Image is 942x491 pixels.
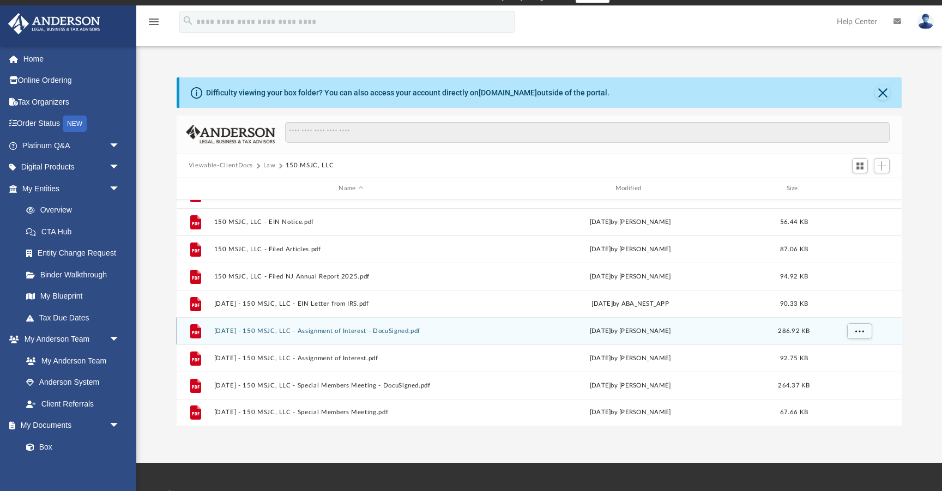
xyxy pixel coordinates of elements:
[772,184,816,193] div: Size
[177,200,902,426] div: grid
[15,436,125,458] a: Box
[109,415,131,437] span: arrow_drop_down
[8,415,131,437] a: My Documentsarrow_drop_down
[8,113,136,135] a: Order StatusNEW
[182,184,209,193] div: id
[493,408,767,417] div: [DATE] by [PERSON_NAME]
[182,15,194,27] i: search
[15,372,131,393] a: Anderson System
[852,158,868,173] button: Switch to Grid View
[780,300,808,306] span: 90.33 KB
[917,14,934,29] img: User Pic
[109,329,131,351] span: arrow_drop_down
[493,353,767,363] div: [DATE] by [PERSON_NAME]
[63,116,87,132] div: NEW
[493,184,768,193] div: Modified
[778,382,810,388] span: 264.37 KB
[5,13,104,34] img: Anderson Advisors Platinum Portal
[15,350,125,372] a: My Anderson Team
[875,85,890,100] button: Close
[15,307,136,329] a: Tax Due Dates
[493,244,767,254] div: [DATE] by [PERSON_NAME]
[780,409,808,415] span: 67.66 KB
[147,21,160,28] a: menu
[8,48,136,70] a: Home
[15,393,131,415] a: Client Referrals
[15,221,136,243] a: CTA Hub
[263,161,276,171] button: Law
[15,199,136,221] a: Overview
[479,88,537,97] a: [DOMAIN_NAME]
[189,161,253,171] button: Viewable-ClientDocs
[147,15,160,28] i: menu
[109,156,131,179] span: arrow_drop_down
[8,70,136,92] a: Online Ordering
[109,135,131,157] span: arrow_drop_down
[493,299,767,308] div: [DATE] by ABA_NEST_APP
[15,286,131,307] a: My Blueprint
[214,409,488,416] button: [DATE] - 150 MSJC, LLC - Special Members Meeting.pdf
[8,329,131,350] a: My Anderson Teamarrow_drop_down
[214,300,488,307] button: [DATE] - 150 MSJC, LLC - EIN Letter from IRS.pdf
[8,156,136,178] a: Digital Productsarrow_drop_down
[8,135,136,156] a: Platinum Q&Aarrow_drop_down
[847,323,872,339] button: More options
[286,161,334,171] button: 150 MSJC, LLC
[214,382,488,389] button: [DATE] - 150 MSJC, LLC - Special Members Meeting - DocuSigned.pdf
[214,273,488,280] button: 150 MSJC, LLC - Filed NJ Annual Report 2025.pdf
[493,271,767,281] div: [DATE] by [PERSON_NAME]
[778,328,810,334] span: 286.92 KB
[15,264,136,286] a: Binder Walkthrough
[214,355,488,362] button: [DATE] - 150 MSJC, LLC - Assignment of Interest.pdf
[874,158,890,173] button: Add
[780,273,808,279] span: 94.92 KB
[285,122,890,143] input: Search files and folders
[493,326,767,336] div: [DATE] by [PERSON_NAME]
[8,91,136,113] a: Tax Organizers
[493,217,767,227] div: [DATE] by [PERSON_NAME]
[109,178,131,200] span: arrow_drop_down
[15,243,136,264] a: Entity Change Request
[206,87,609,99] div: Difficulty viewing your box folder? You can also access your account directly on outside of the p...
[214,246,488,253] button: 150 MSJC, LLC - Filed Articles.pdf
[213,184,488,193] div: Name
[820,184,897,193] div: id
[780,219,808,225] span: 56.44 KB
[780,246,808,252] span: 87.06 KB
[214,328,488,335] button: [DATE] - 150 MSJC, LLC - Assignment of Interest - DocuSigned.pdf
[493,380,767,390] div: [DATE] by [PERSON_NAME]
[8,178,136,199] a: My Entitiesarrow_drop_down
[214,219,488,226] button: 150 MSJC, LLC - EIN Notice.pdf
[780,355,808,361] span: 92.75 KB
